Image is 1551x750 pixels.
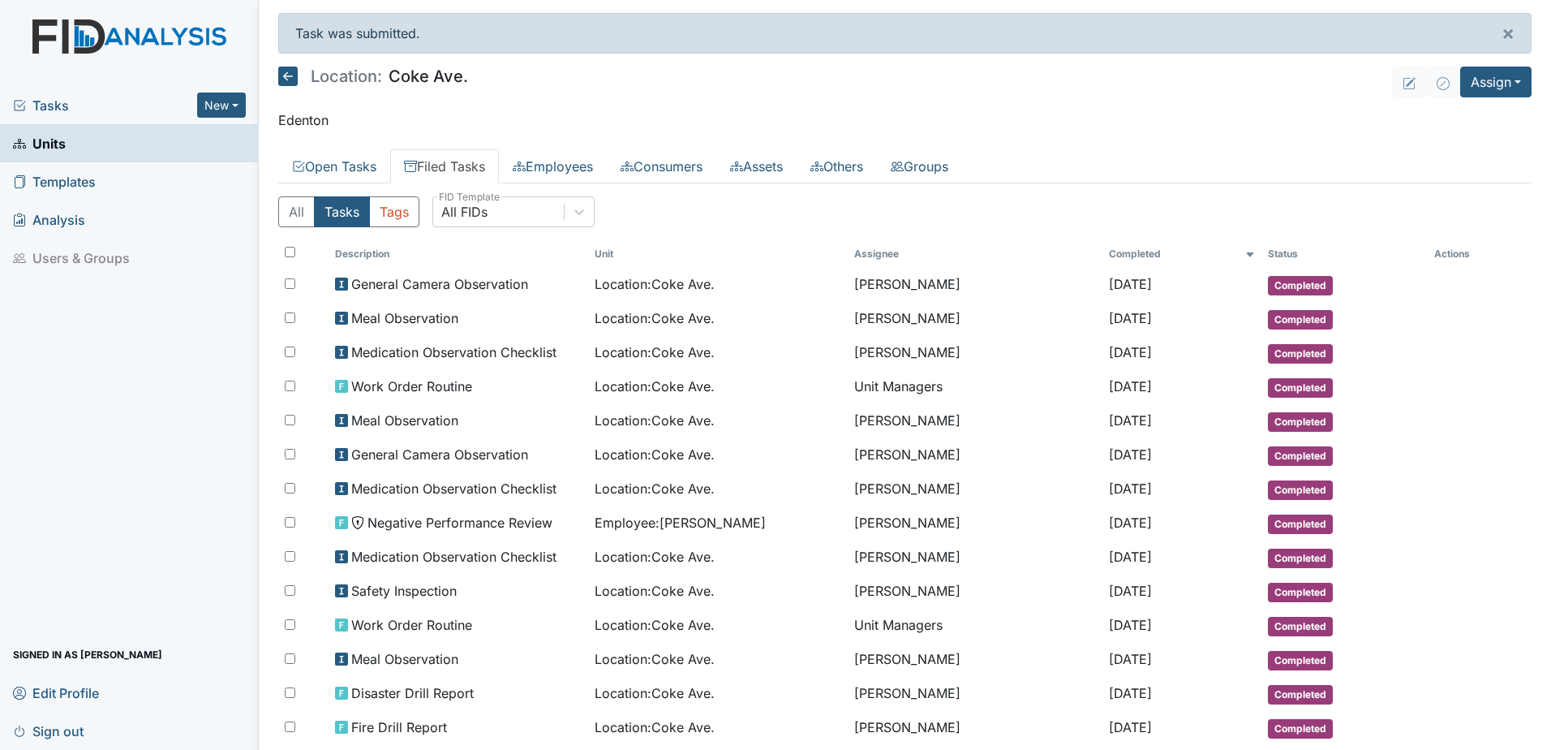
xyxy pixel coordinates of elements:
th: Toggle SortBy [329,240,588,268]
span: [DATE] [1109,617,1152,633]
span: × [1502,21,1514,45]
td: [PERSON_NAME] [848,302,1102,336]
span: Analysis [13,207,85,232]
span: Completed [1268,719,1333,739]
span: Meal Observation [351,411,458,430]
span: [DATE] [1109,310,1152,326]
td: [PERSON_NAME] [848,541,1102,575]
span: Employee : [PERSON_NAME] [595,513,766,532]
span: Location : Coke Ave. [595,445,715,464]
td: [PERSON_NAME] [848,575,1102,609]
a: Assets [716,149,797,183]
button: Tags [369,196,419,227]
span: Completed [1268,310,1333,330]
th: Toggle SortBy [1261,240,1428,268]
h5: Coke Ave. [278,67,468,86]
span: Meal Observation [351,308,458,328]
span: Meal Observation [351,649,458,669]
th: Toggle SortBy [588,240,848,268]
span: [DATE] [1109,719,1152,735]
span: Completed [1268,685,1333,705]
span: Sign out [13,718,84,744]
a: Filed Tasks [390,149,499,183]
a: Others [797,149,877,183]
span: Completed [1268,617,1333,636]
span: Completed [1268,378,1333,398]
button: × [1485,14,1531,53]
td: [PERSON_NAME] [848,268,1102,302]
span: Location : Coke Ave. [595,615,715,635]
span: Location : Coke Ave. [595,343,715,362]
span: Completed [1268,583,1333,602]
span: Work Order Routine [351,615,472,635]
a: Open Tasks [278,149,390,183]
td: [PERSON_NAME] [848,677,1102,711]
span: Completed [1268,515,1333,534]
div: Task was submitted. [278,13,1532,54]
span: [DATE] [1109,446,1152,463]
td: Unit Managers [848,370,1102,404]
span: [DATE] [1109,515,1152,531]
span: Location : Coke Ave. [595,683,715,703]
button: Assign [1460,67,1532,97]
td: [PERSON_NAME] [848,404,1102,438]
div: All FIDs [441,202,488,222]
span: Edit Profile [13,680,99,705]
span: Completed [1268,481,1333,500]
span: [DATE] [1109,583,1152,599]
span: [DATE] [1109,412,1152,429]
a: Employees [499,149,607,183]
th: Actions [1428,240,1509,268]
td: [PERSON_NAME] [848,438,1102,472]
span: Completed [1268,651,1333,670]
span: [DATE] [1109,276,1152,292]
span: Completed [1268,344,1333,364]
a: Groups [877,149,962,183]
button: New [197,93,246,118]
span: Location : Coke Ave. [595,377,715,396]
td: Unit Managers [848,609,1102,643]
span: Work Order Routine [351,377,472,396]
span: Negative Performance Review [367,513,552,532]
td: [PERSON_NAME] [848,472,1102,506]
span: Location : Coke Ave. [595,649,715,669]
span: Location : Coke Ave. [595,547,715,567]
span: Location : Coke Ave. [595,308,715,328]
td: [PERSON_NAME] [848,711,1102,745]
td: [PERSON_NAME] [848,336,1102,370]
span: Medication Observation Checklist [351,547,556,567]
span: [DATE] [1109,651,1152,667]
a: Consumers [607,149,716,183]
span: [DATE] [1109,549,1152,565]
span: Location: [311,68,382,84]
span: Units [13,131,66,156]
span: Safety Inspection [351,581,457,601]
span: Location : Coke Ave. [595,274,715,294]
span: Medication Observation Checklist [351,479,556,498]
div: Type filter [278,196,419,227]
span: [DATE] [1109,481,1152,497]
input: Toggle All Rows Selected [285,247,295,257]
span: Completed [1268,276,1333,295]
span: Completed [1268,412,1333,432]
td: [PERSON_NAME] [848,643,1102,677]
p: Edenton [278,110,1532,130]
span: General Camera Observation [351,274,528,294]
span: [DATE] [1109,344,1152,360]
span: Location : Coke Ave. [595,411,715,430]
span: Location : Coke Ave. [595,581,715,601]
td: [PERSON_NAME] [848,506,1102,541]
span: Location : Coke Ave. [595,479,715,498]
span: Signed in as [PERSON_NAME] [13,642,162,667]
span: Completed [1268,446,1333,466]
span: Completed [1268,549,1333,568]
th: Toggle SortBy [1102,240,1261,268]
span: Medication Observation Checklist [351,343,556,362]
a: Tasks [13,96,197,115]
span: General Camera Observation [351,445,528,464]
span: Location : Coke Ave. [595,718,715,737]
span: [DATE] [1109,378,1152,394]
span: Fire Drill Report [351,718,447,737]
span: [DATE] [1109,685,1152,701]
